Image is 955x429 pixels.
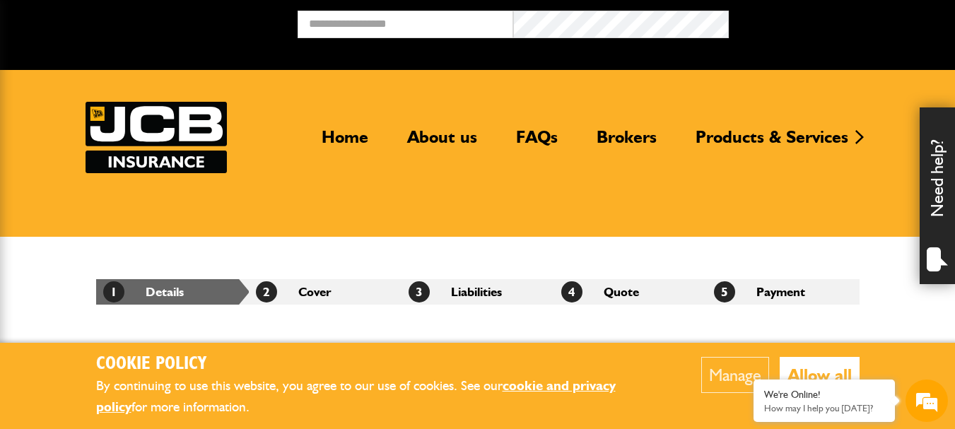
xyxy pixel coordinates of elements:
span: 3 [409,281,430,302]
a: cookie and privacy policy [96,377,616,416]
button: Allow all [780,357,860,393]
a: FAQs [505,127,568,159]
a: Home [311,127,379,159]
li: Details [96,279,249,305]
a: JCB Insurance Services [86,102,227,173]
h2: Cookie Policy [96,353,658,375]
img: JCB Insurance Services logo [86,102,227,173]
a: About us [397,127,488,159]
button: Manage [701,357,769,393]
span: 4 [561,281,582,302]
p: By continuing to use this website, you agree to our use of cookies. See our for more information. [96,375,658,418]
span: 2 [256,281,277,302]
li: Liabilities [402,279,554,305]
a: Brokers [586,127,667,159]
div: We're Online! [764,389,884,401]
span: 5 [714,281,735,302]
p: How may I help you today? [764,403,884,413]
li: Cover [249,279,402,305]
span: 1 [103,281,124,302]
li: Quote [554,279,707,305]
a: Products & Services [685,127,859,159]
div: Need help? [920,107,955,284]
li: Payment [707,279,860,305]
button: Broker Login [729,11,944,33]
